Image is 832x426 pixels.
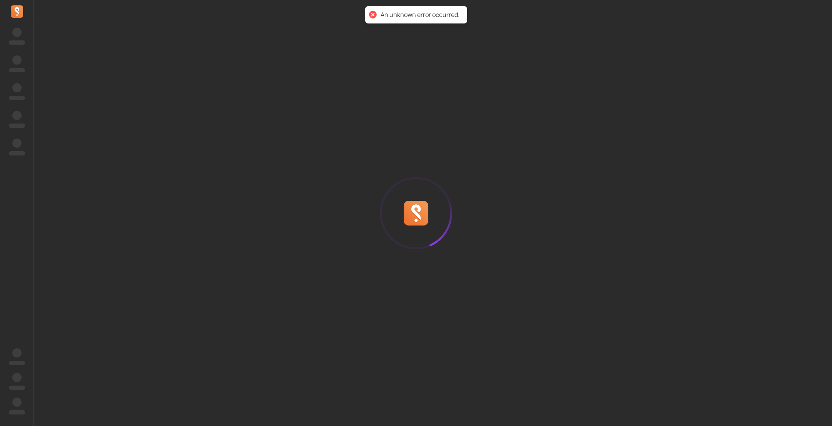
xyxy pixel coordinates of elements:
[9,151,25,155] span: ‌
[9,386,25,390] span: ‌
[12,111,22,120] span: ‌
[9,68,25,72] span: ‌
[12,373,22,382] span: ‌
[12,55,22,65] span: ‌
[9,124,25,128] span: ‌
[12,139,22,148] span: ‌
[9,96,25,100] span: ‌
[12,398,22,407] span: ‌
[9,361,25,365] span: ‌
[12,28,22,37] span: ‌
[9,40,25,45] span: ‌
[381,11,460,19] div: An unknown error occurred.
[12,348,22,358] span: ‌
[12,83,22,92] span: ‌
[9,410,25,414] span: ‌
